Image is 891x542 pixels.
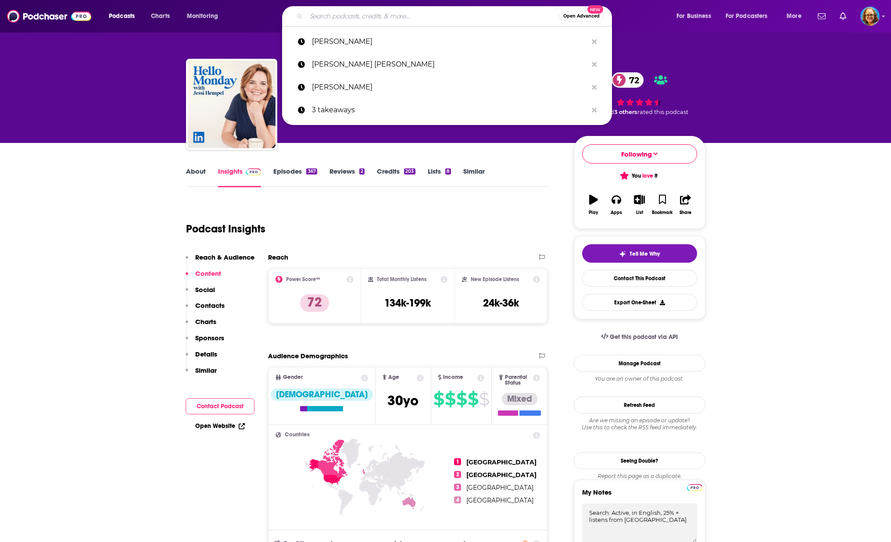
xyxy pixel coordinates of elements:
span: 2 [454,471,461,478]
h2: Total Monthly Listens [377,276,426,282]
p: Social [195,285,215,294]
a: Podchaser - Follow, Share and Rate Podcasts [7,8,91,25]
div: [DEMOGRAPHIC_DATA] [271,389,373,401]
div: Play [589,210,598,215]
span: Charts [151,10,170,22]
div: 72You and3 othersrated this podcast [574,67,705,121]
span: Monitoring [187,10,218,22]
button: Following [582,144,697,164]
button: List [628,189,651,221]
button: Contact Podcast [186,398,254,414]
div: Apps [611,210,622,215]
span: Podcasts [109,10,135,22]
span: love [642,172,653,179]
div: 2 [359,168,365,175]
a: Get this podcast via API [594,326,685,348]
button: Similar [186,366,217,382]
span: For Business [676,10,711,22]
h3: 24k-36k [483,296,519,310]
span: Countries [285,432,310,438]
span: [GEOGRAPHIC_DATA] [466,458,537,466]
span: New [587,5,603,14]
div: Are we missing an episode or update? Use this to check the RSS feed immediately. [574,417,705,431]
button: Details [186,350,217,366]
span: $ [479,392,489,406]
h2: New Episode Listens [471,276,519,282]
span: Income [443,374,463,380]
span: Gender [283,374,303,380]
label: My Notes [582,488,697,503]
p: 72 [300,294,329,312]
button: tell me why sparkleTell Me Why [582,244,697,263]
img: Hello Monday with Jessi Hempel [188,61,276,148]
p: Similar [195,366,217,374]
button: Apps [605,189,628,221]
a: Contact This Podcast [582,270,697,287]
span: Tell Me Why [630,250,660,257]
h2: Power Score™ [286,276,320,282]
h2: Audience Demographics [268,352,348,360]
a: Show notifications dropdown [836,9,850,24]
p: Contacts [195,301,225,310]
button: Share [674,189,697,221]
a: Credits203 [377,167,415,187]
h3: 134k-199k [384,296,431,310]
div: Bookmark [652,210,673,215]
a: Charts [145,9,175,23]
input: Search podcasts, credits, & more... [306,9,559,23]
div: You are an owner of this podcast. [574,375,705,382]
img: Podchaser Pro [687,484,702,491]
button: Social [186,285,215,302]
button: Charts [186,317,216,334]
p: Reach & Audience [195,253,254,261]
a: Lists8 [428,167,451,187]
p: Sponsors [195,334,224,342]
div: Share [680,210,691,215]
a: [PERSON_NAME] [282,30,612,53]
button: Play [582,189,605,221]
span: Open Advanced [563,14,600,18]
a: 3 takeaways [282,99,612,121]
button: Show profile menu [860,7,880,26]
span: 72 [620,72,644,88]
span: $ [445,392,455,406]
span: $ [468,392,478,406]
span: Get this podcast via API [610,333,678,341]
button: open menu [780,9,812,23]
div: Mixed [502,393,537,405]
a: Similar [463,167,485,187]
button: Content [186,269,221,285]
button: open menu [670,9,722,23]
img: User Profile [860,7,880,26]
span: Parental Status [505,374,532,386]
div: List [636,210,643,215]
span: You it [621,172,658,179]
p: esther perel [312,76,587,99]
span: For Podcasters [726,10,768,22]
span: 1 [454,458,461,465]
p: Details [195,350,217,358]
a: Pro website [687,483,702,491]
a: Open Website [195,422,245,430]
p: Charts [195,317,216,326]
a: Seeing Double? [574,452,705,469]
span: 3 [454,484,461,491]
h2: Reach [268,253,288,261]
div: 203 [404,168,415,175]
button: open menu [103,9,146,23]
span: 3 others [614,109,637,115]
p: Content [195,269,221,278]
button: open menu [181,9,229,23]
a: [PERSON_NAME] [282,76,612,99]
a: Episodes367 [273,167,317,187]
button: open menu [720,9,780,23]
span: [GEOGRAPHIC_DATA] [466,496,533,504]
button: Contacts [186,301,225,317]
a: InsightsPodchaser Pro [218,167,261,187]
a: Show notifications dropdown [814,9,829,24]
p: 3 takeaways [312,99,587,121]
span: [GEOGRAPHIC_DATA] [466,484,533,492]
img: tell me why sparkle [619,250,626,257]
button: Export One-Sheet [582,294,697,311]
